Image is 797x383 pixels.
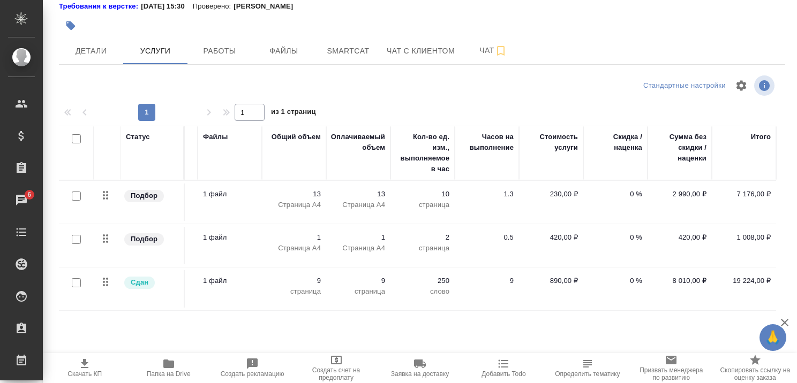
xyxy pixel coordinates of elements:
[482,370,525,378] span: Добавить Todo
[332,275,385,286] p: 9
[396,232,449,243] p: 2
[332,232,385,243] p: 1
[589,132,642,153] div: Скидка / наценка
[754,75,777,96] span: Посмотреть информацию
[546,353,629,383] button: Определить тематику
[653,275,706,286] p: 8 010,00 ₽
[717,189,771,200] p: 7 176,00 ₽
[67,370,102,378] span: Скачать КП
[300,366,371,381] span: Создать счет на предоплату
[396,132,449,174] div: Кол-во ед. изм., выполняемое в час
[760,324,786,351] button: 🙏
[271,105,316,121] span: из 1 страниц
[131,234,157,244] p: Подбор
[43,353,126,383] button: Скачать КП
[589,189,642,200] p: 0 %
[494,44,507,57] svg: Подписаться
[455,183,519,221] td: 1.3
[728,73,754,98] span: Настроить таблицу
[294,353,378,383] button: Создать счет на предоплату
[629,353,713,383] button: Призвать менеджера по развитию
[555,370,620,378] span: Определить тематику
[653,232,706,243] p: 420,00 ₽
[130,44,181,58] span: Услуги
[524,275,578,286] p: 890,00 ₽
[131,277,148,288] p: Сдан
[653,189,706,200] p: 2 990,00 ₽
[59,1,141,12] div: Нажми, чтобы открыть папку с инструкцией
[396,243,449,254] p: страница
[59,14,82,37] button: Добавить тэг
[332,243,385,254] p: Страница А4
[713,353,797,383] button: Скопировать ссылку на оценку заказа
[764,326,782,349] span: 🙏
[455,270,519,308] td: 9
[59,1,141,12] a: Требования к верстке:
[126,353,210,383] button: Папка на Drive
[589,275,642,286] p: 0 %
[3,187,40,213] a: 6
[203,232,257,243] p: 1 файл
[221,370,284,378] span: Создать рекламацию
[391,370,449,378] span: Заявка на доставку
[524,132,578,153] div: Стоимость услуги
[387,44,455,58] span: Чат с клиентом
[378,353,462,383] button: Заявка на доставку
[455,227,519,264] td: 0.5
[194,44,245,58] span: Работы
[589,232,642,243] p: 0 %
[131,190,157,201] p: Подбор
[234,1,301,12] p: [PERSON_NAME]
[331,132,385,153] div: Оплачиваемый объем
[147,370,191,378] span: Папка на Drive
[720,366,791,381] span: Скопировать ссылку на оценку заказа
[717,232,771,243] p: 1 008,00 ₽
[524,189,578,200] p: 230,00 ₽
[636,366,706,381] span: Призвать менеджера по развитию
[751,132,771,142] div: Итого
[396,275,449,286] p: 250
[332,286,385,297] p: страница
[210,353,294,383] button: Создать рекламацию
[267,243,321,254] p: Страница А4
[193,1,234,12] p: Проверено:
[141,1,193,12] p: [DATE] 15:30
[267,232,321,243] p: 1
[272,132,321,142] div: Общий объем
[332,189,385,200] p: 13
[203,132,228,142] div: Файлы
[641,78,728,94] div: split button
[203,189,257,200] p: 1 файл
[468,44,519,57] span: Чат
[462,353,545,383] button: Добавить Todo
[396,200,449,210] p: страница
[460,132,514,153] div: Часов на выполнение
[267,200,321,210] p: Страница А4
[396,286,449,297] p: слово
[267,286,321,297] p: страница
[332,200,385,210] p: Страница А4
[396,189,449,200] p: 10
[65,44,117,58] span: Детали
[322,44,374,58] span: Smartcat
[126,132,150,142] div: Статус
[203,275,257,286] p: 1 файл
[524,232,578,243] p: 420,00 ₽
[21,189,37,200] span: 6
[653,132,706,164] div: Сумма без скидки / наценки
[267,275,321,286] p: 9
[717,275,771,286] p: 19 224,00 ₽
[258,44,310,58] span: Файлы
[267,189,321,200] p: 13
